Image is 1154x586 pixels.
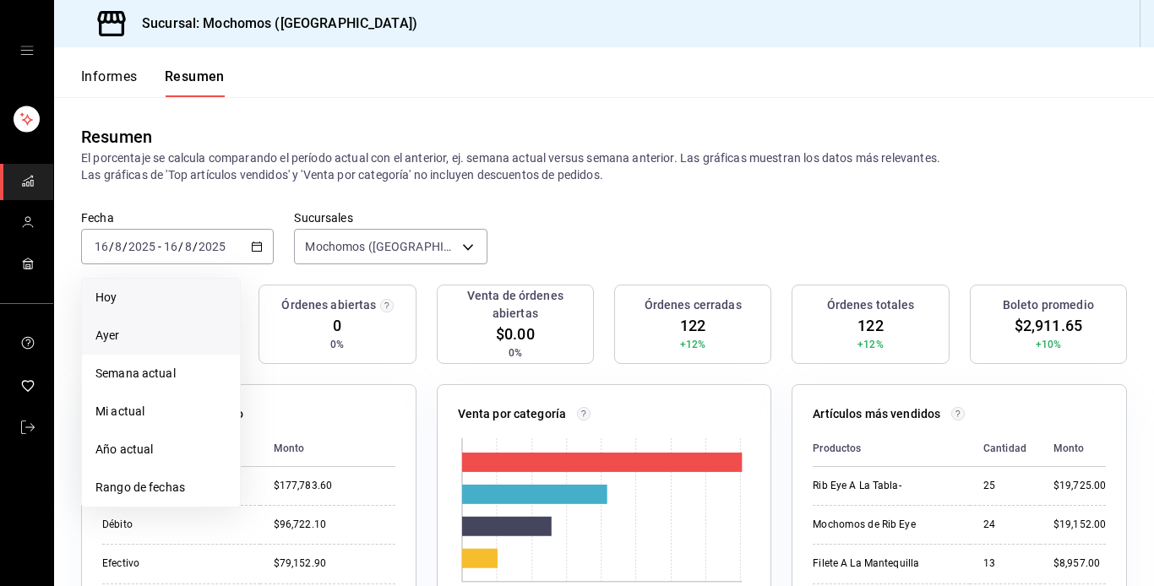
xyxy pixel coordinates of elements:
[274,480,332,491] font: $177,783.60
[857,317,883,334] font: 122
[983,480,995,491] font: 25
[1053,557,1100,569] font: $8,957.00
[1003,298,1094,312] font: Boleto promedio
[193,240,198,253] font: /
[1053,442,1085,454] font: Monto
[281,298,376,312] font: Órdenes abiertas
[102,518,133,530] font: Débito
[496,325,535,343] font: $0.00
[81,68,138,84] font: Informes
[95,442,153,456] font: Año actual
[294,210,352,224] font: Sucursales
[95,366,176,380] font: Semana actual
[274,518,326,530] font: $96,722.10
[158,240,161,253] font: -
[81,151,940,165] font: El porcentaje se calcula comparando el período actual con el anterior, ej. semana actual versus s...
[178,240,183,253] font: /
[509,347,522,359] font: 0%
[458,407,567,421] font: Venta por categoría
[95,404,144,418] font: Mi actual
[1015,317,1082,334] font: $2,911.65
[680,339,706,350] font: +12%
[81,168,603,182] font: Las gráficas de 'Top artículos vendidos' y 'Venta por categoría' no incluyen descuentos de pedidos.
[813,557,919,569] font: Filete A La Mantequilla
[467,289,563,320] font: Venta de órdenes abiertas
[645,298,742,312] font: Órdenes cerradas
[813,518,915,530] font: Mochomos de Rib Eye
[81,68,225,97] div: pestañas de navegación
[142,15,417,31] font: Sucursal: Mochomos ([GEOGRAPHIC_DATA])
[857,339,884,350] font: +12%
[983,557,995,569] font: 13
[128,240,156,253] input: ----
[95,480,185,494] font: Rango de fechas
[827,298,915,312] font: Órdenes totales
[95,328,120,342] font: Ayer
[122,240,128,253] font: /
[165,68,225,84] font: Resumen
[1036,339,1062,350] font: +10%
[813,407,940,421] font: Artículos más vendidos
[305,240,493,253] font: Mochomos ([GEOGRAPHIC_DATA])
[198,240,226,253] input: ----
[95,290,117,304] font: Hoy
[81,127,152,147] font: Resumen
[109,240,114,253] font: /
[813,442,861,454] font: Productos
[983,518,995,530] font: 24
[81,210,114,224] font: Fecha
[102,557,139,569] font: Efectivo
[94,240,109,253] input: --
[333,317,341,334] font: 0
[813,480,901,491] font: Rib Eye A La Tabla-
[983,442,1026,454] font: Cantidad
[114,240,122,253] input: --
[330,339,344,350] font: 0%
[274,442,305,454] font: Monto
[1053,518,1106,530] font: $19,152.00
[20,44,34,57] button: cajón abierto
[163,240,178,253] input: --
[274,557,326,569] font: $79,152.90
[184,240,193,253] input: --
[1053,480,1106,491] font: $19,725.00
[680,317,705,334] font: 122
